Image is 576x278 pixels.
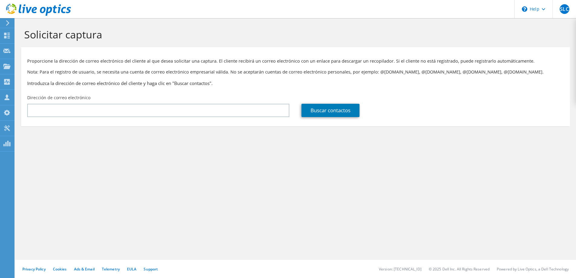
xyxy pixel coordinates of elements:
li: Version: [TECHNICAL_ID] [379,267,421,272]
a: EULA [127,267,136,272]
a: Cookies [53,267,67,272]
span: SLC [560,4,569,14]
a: Support [144,267,158,272]
a: Privacy Policy [22,267,46,272]
a: Ads & Email [74,267,95,272]
li: © 2025 Dell Inc. All Rights Reserved [429,267,490,272]
a: Telemetry [102,267,120,272]
p: Proporcione la dirección de correo electrónico del cliente al que desea solicitar una captura. El... [27,58,564,64]
h1: Solicitar captura [24,28,564,41]
p: Nota: Para el registro de usuario, se necesita una cuenta de correo electrónico empresarial válid... [27,69,564,75]
label: Dirección de correo electrónico [27,95,90,101]
li: Powered by Live Optics, a Dell Technology [497,267,569,272]
svg: \n [522,6,527,12]
a: Buscar contactos [301,104,360,117]
h3: Introduzca la dirección de correo electrónico del cliente y haga clic en "Buscar contactos". [27,80,564,87]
